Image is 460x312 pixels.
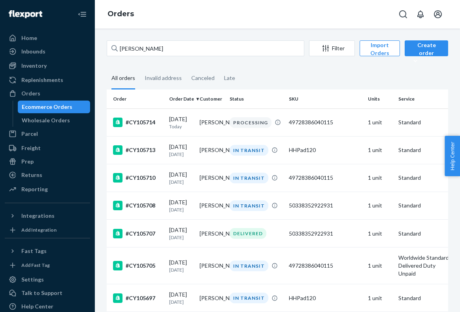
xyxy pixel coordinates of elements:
div: Filter [309,44,354,52]
div: Ecommerce Orders [22,103,72,111]
button: Open account menu [430,6,446,22]
td: 1 unit [365,220,395,247]
a: Returns [5,169,90,181]
div: IN TRANSIT [230,145,268,156]
p: Worldwide Standard Delivered Duty Unpaid [398,254,451,278]
td: 1 unit [365,247,395,284]
p: [DATE] [169,151,193,158]
div: Help Center [21,302,53,310]
a: Orders [107,10,134,18]
td: 1 unit [365,164,395,192]
td: 1 unit [365,108,395,136]
div: Home [21,34,37,42]
p: [DATE] [169,206,193,213]
div: Prep [21,158,34,166]
th: Status [226,89,286,108]
a: Add Integration [5,225,90,235]
button: Open notifications [413,6,428,22]
div: Inventory [21,62,47,70]
div: #CY105697 [113,293,163,303]
img: Flexport logo [9,10,42,18]
div: DELIVERED [230,228,266,239]
div: HHPad120 [289,294,362,302]
td: [PERSON_NAME] [196,284,227,312]
button: Help Center [445,136,460,176]
a: Orders [5,87,90,100]
p: Standard [398,294,451,302]
div: #CY105708 [113,201,163,210]
ol: breadcrumbs [101,3,140,26]
td: [PERSON_NAME] [196,247,227,284]
div: IN TRANSIT [230,173,268,183]
div: Settings [21,276,44,283]
div: Wholesale Orders [22,116,70,124]
td: [PERSON_NAME] [196,220,227,247]
div: Replenishments [21,76,63,84]
div: [DATE] [169,115,193,130]
td: 1 unit [365,192,395,219]
td: [PERSON_NAME] [196,108,227,136]
button: Create order [405,40,448,56]
a: Home [5,32,90,44]
div: 49728386040115 [289,174,362,182]
a: Ecommerce Orders [18,101,90,113]
div: #CY105707 [113,229,163,238]
div: Invalid address [145,68,182,88]
td: 1 unit [365,136,395,164]
p: [DATE] [169,266,193,273]
a: Talk to Support [5,287,90,299]
a: Parcel [5,127,90,140]
a: Wholesale Orders [18,114,90,127]
p: [DATE] [169,179,193,185]
div: IN TRANSIT [230,293,268,303]
div: #CY105710 [113,173,163,183]
div: Create order [411,41,442,65]
div: HHPad120 [289,146,362,154]
button: Integrations [5,209,90,222]
div: PROCESSING [230,117,271,128]
div: Canceled [191,68,215,88]
div: 49728386040115 [289,262,362,270]
div: Orders [21,89,40,97]
div: Reporting [21,185,48,193]
td: [PERSON_NAME] [196,136,227,164]
button: Open Search Box [395,6,411,22]
th: Order Date [166,89,196,108]
div: [DATE] [169,259,193,273]
p: Standard [398,230,451,238]
div: Fast Tags [21,247,47,255]
a: Reporting [5,183,90,196]
div: 50338352922931 [289,230,362,238]
p: Standard [398,174,451,182]
a: Inbounds [5,45,90,58]
a: Settings [5,273,90,286]
div: Integrations [21,212,55,220]
input: Search orders [107,40,304,56]
a: Replenishments [5,74,90,86]
a: Freight [5,142,90,154]
th: Service [395,89,454,108]
button: Import Orders [360,40,400,56]
p: Standard [398,118,451,126]
div: [DATE] [169,171,193,185]
button: Close Navigation [74,6,90,22]
a: Add Fast Tag [5,261,90,270]
th: Units [365,89,395,108]
div: #CY105713 [113,145,163,155]
p: Today [169,123,193,130]
td: 1 unit [365,284,395,312]
button: Fast Tags [5,245,90,257]
div: Customer [200,95,224,102]
th: Order [107,89,166,108]
div: Parcel [21,130,38,138]
div: [DATE] [169,143,193,158]
div: [DATE] [169,226,193,241]
div: [DATE] [169,198,193,213]
div: Late [224,68,235,88]
div: IN TRANSIT [230,200,268,211]
div: #CY105705 [113,261,163,270]
p: Standard [398,202,451,209]
div: Returns [21,171,42,179]
a: Prep [5,155,90,168]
